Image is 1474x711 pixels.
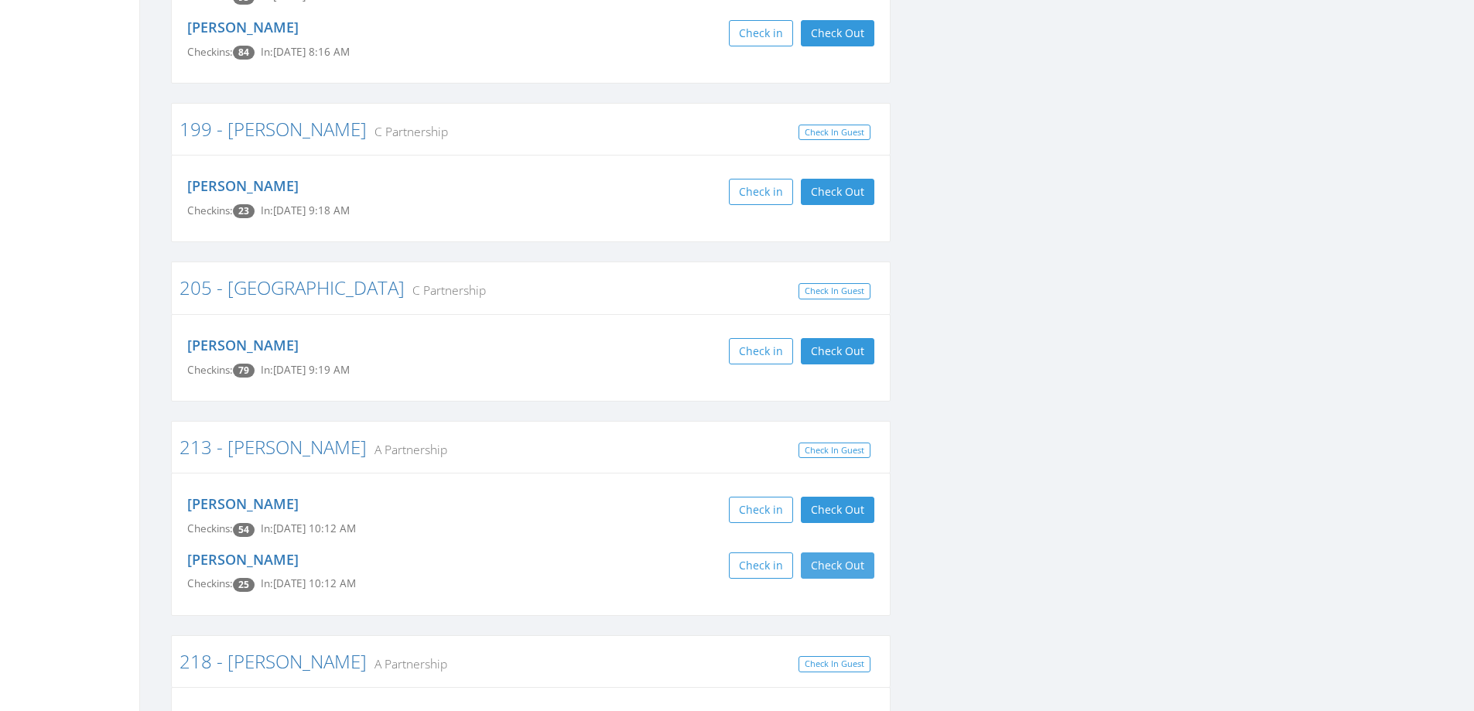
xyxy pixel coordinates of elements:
[180,116,367,142] a: 199 - [PERSON_NAME]
[233,46,255,60] span: Checkin count
[801,497,874,523] button: Check Out
[799,443,870,459] a: Check In Guest
[261,521,356,535] span: In: [DATE] 10:12 AM
[261,203,350,217] span: In: [DATE] 9:18 AM
[729,179,793,205] button: Check in
[799,283,870,299] a: Check In Guest
[187,521,233,535] span: Checkins:
[187,45,233,59] span: Checkins:
[261,363,350,377] span: In: [DATE] 9:19 AM
[187,336,299,354] a: [PERSON_NAME]
[801,179,874,205] button: Check Out
[367,655,447,672] small: A Partnership
[367,441,447,458] small: A Partnership
[801,552,874,579] button: Check Out
[187,203,233,217] span: Checkins:
[187,18,299,36] a: [PERSON_NAME]
[233,578,255,592] span: Checkin count
[729,497,793,523] button: Check in
[187,494,299,513] a: [PERSON_NAME]
[729,20,793,46] button: Check in
[180,434,367,460] a: 213 - [PERSON_NAME]
[187,363,233,377] span: Checkins:
[187,576,233,590] span: Checkins:
[801,20,874,46] button: Check Out
[180,648,367,674] a: 218 - [PERSON_NAME]
[367,123,448,140] small: C Partnership
[233,523,255,537] span: Checkin count
[187,550,299,569] a: [PERSON_NAME]
[799,125,870,141] a: Check In Guest
[729,552,793,579] button: Check in
[261,45,350,59] span: In: [DATE] 8:16 AM
[261,576,356,590] span: In: [DATE] 10:12 AM
[233,204,255,218] span: Checkin count
[799,656,870,672] a: Check In Guest
[233,364,255,378] span: Checkin count
[729,338,793,364] button: Check in
[187,176,299,195] a: [PERSON_NAME]
[801,338,874,364] button: Check Out
[405,282,486,299] small: C Partnership
[180,275,405,300] a: 205 - [GEOGRAPHIC_DATA]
